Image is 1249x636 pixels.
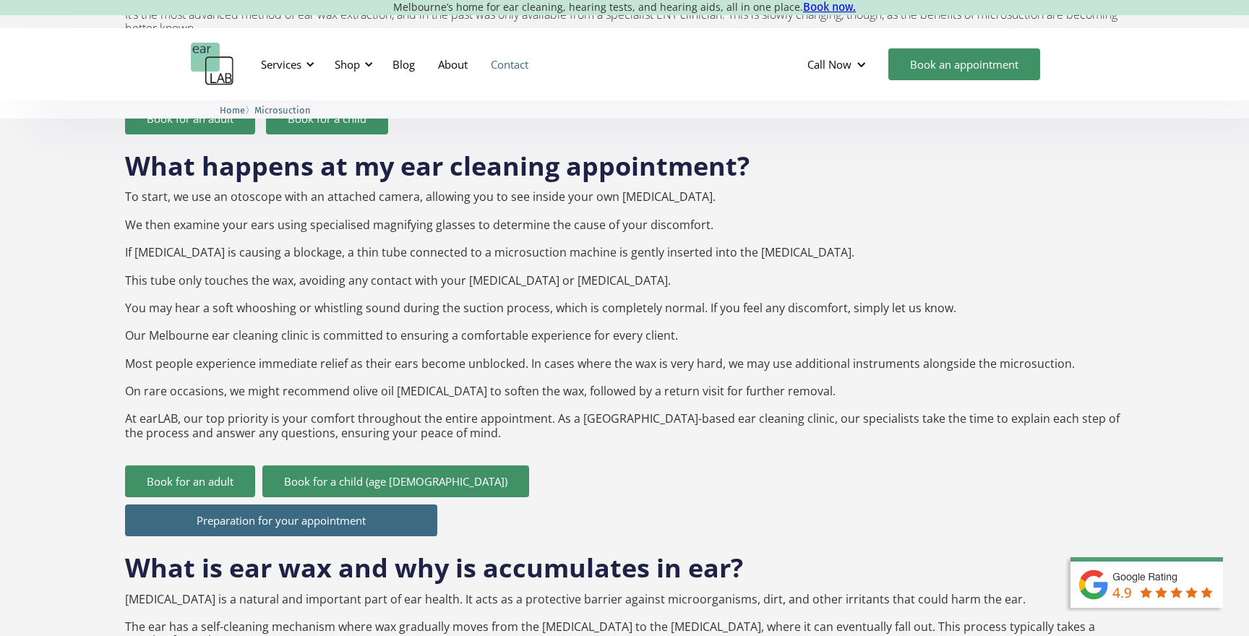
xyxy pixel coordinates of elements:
h2: What happens at my ear cleaning appointment? [125,134,1124,184]
div: Services [261,57,301,72]
a: Blog [381,43,426,85]
li: 〉 [220,103,254,118]
div: Shop [326,43,377,86]
a: About [426,43,479,85]
a: Contact [479,43,540,85]
a: Home [220,103,245,116]
span: Home [220,105,245,116]
a: Book an appointment [888,48,1040,80]
a: Preparation for your appointment [125,504,437,536]
a: Book for an adult [125,465,255,497]
h2: What is ear wax and why is accumulates in ear? [125,536,743,585]
div: Call Now [807,57,851,72]
a: home [191,43,234,86]
p: To start, we use an otoscope with an attached camera, allowing you to see inside your own [MEDICA... [125,190,1124,439]
a: Microsuction [254,103,311,116]
div: Shop [335,57,360,72]
div: Services [252,43,319,86]
div: Call Now [796,43,881,86]
span: Microsuction [254,105,311,116]
a: Book for a child (age [DEMOGRAPHIC_DATA]) [262,465,529,497]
